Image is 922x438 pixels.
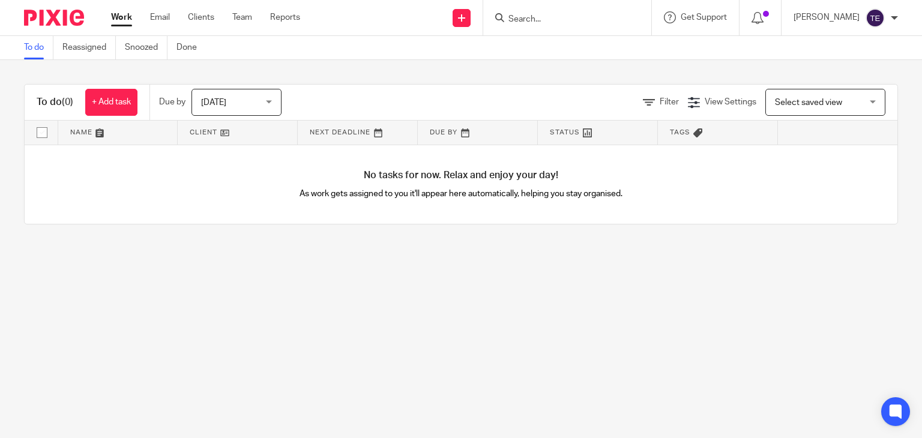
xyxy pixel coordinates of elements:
a: Email [150,11,170,23]
h4: No tasks for now. Relax and enjoy your day! [25,169,897,182]
span: View Settings [705,98,756,106]
p: [PERSON_NAME] [794,11,860,23]
span: Select saved view [775,98,842,107]
a: + Add task [85,89,137,116]
img: svg%3E [866,8,885,28]
img: Pixie [24,10,84,26]
a: Work [111,11,132,23]
p: Due by [159,96,185,108]
a: Clients [188,11,214,23]
span: Filter [660,98,679,106]
a: To do [24,36,53,59]
a: Team [232,11,252,23]
input: Search [507,14,615,25]
a: Done [176,36,206,59]
span: [DATE] [201,98,226,107]
h1: To do [37,96,73,109]
span: (0) [62,97,73,107]
span: Tags [670,129,690,136]
a: Snoozed [125,36,167,59]
a: Reassigned [62,36,116,59]
p: As work gets assigned to you it'll appear here automatically, helping you stay organised. [243,188,679,200]
a: Reports [270,11,300,23]
span: Get Support [681,13,727,22]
